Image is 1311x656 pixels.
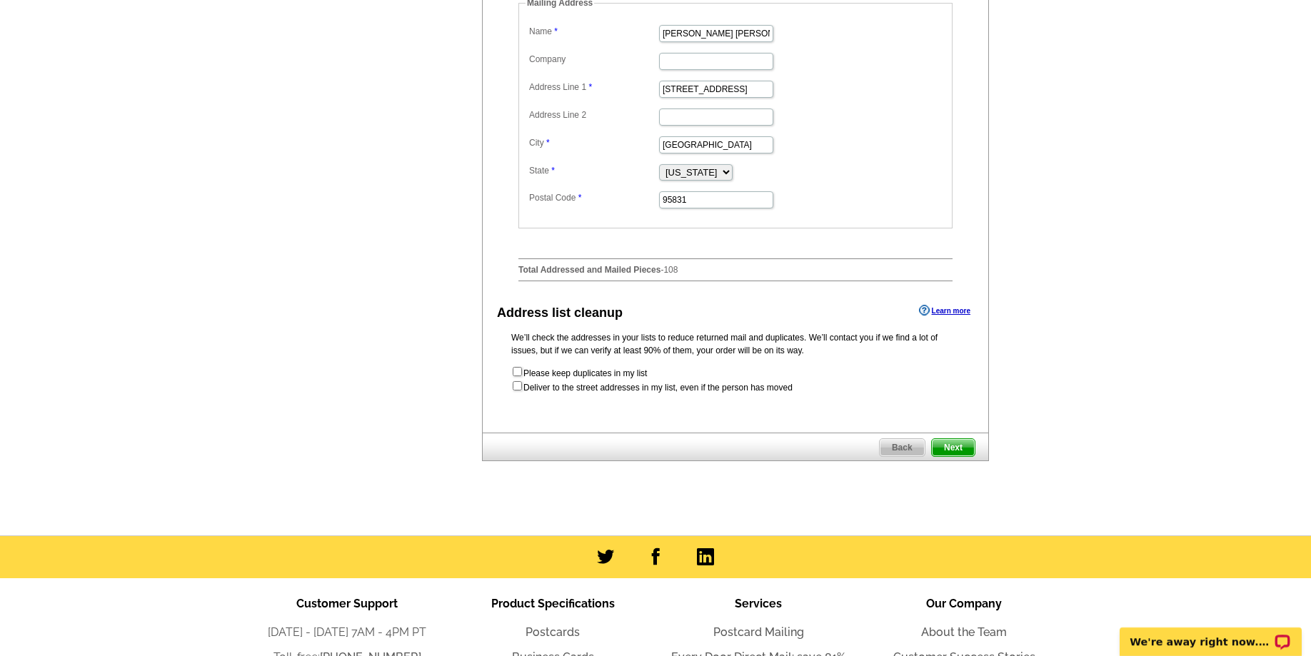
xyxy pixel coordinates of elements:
[518,265,660,275] strong: Total Addressed and Mailed Pieces
[879,438,925,457] a: Back
[511,365,960,394] form: Please keep duplicates in my list Deliver to the street addresses in my list, even if the person ...
[1110,611,1311,656] iframe: LiveChat chat widget
[735,597,782,610] span: Services
[713,625,804,639] a: Postcard Mailing
[526,625,580,639] a: Postcards
[926,597,1002,610] span: Our Company
[511,331,960,357] p: We’ll check the addresses in your lists to reduce returned mail and duplicates. We’ll contact you...
[919,305,970,316] a: Learn more
[880,439,925,456] span: Back
[932,439,975,456] span: Next
[529,25,658,38] label: Name
[529,136,658,149] label: City
[491,597,615,610] span: Product Specifications
[529,53,658,66] label: Company
[529,81,658,94] label: Address Line 1
[921,625,1007,639] a: About the Team
[529,109,658,121] label: Address Line 2
[529,191,658,204] label: Postal Code
[663,265,678,275] span: 108
[244,624,450,641] li: [DATE] - [DATE] 7AM - 4PM PT
[529,164,658,177] label: State
[497,303,623,323] div: Address list cleanup
[296,597,398,610] span: Customer Support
